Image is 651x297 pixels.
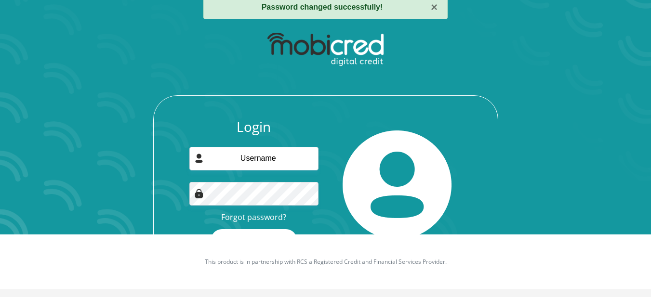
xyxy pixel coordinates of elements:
input: Username [189,147,319,170]
a: Forgot password? [221,212,286,222]
img: mobicred logo [267,33,384,66]
strong: Password changed successfully! [262,3,383,11]
button: × [431,1,438,13]
button: Login [211,229,297,251]
p: This product is in partnership with RCS a Registered Credit and Financial Services Provider. [58,258,593,266]
img: Image [194,189,204,198]
img: user-icon image [194,154,204,163]
h3: Login [189,119,319,135]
